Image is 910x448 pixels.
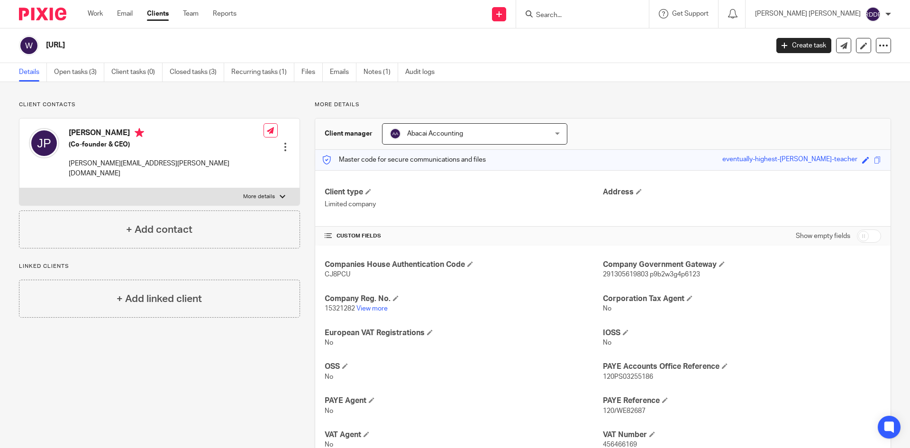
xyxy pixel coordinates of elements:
[69,140,264,149] h5: (Co-founder & CEO)
[325,232,603,240] h4: CUSTOM FIELDS
[243,193,275,201] p: More details
[776,38,831,53] a: Create task
[405,63,442,82] a: Audit logs
[603,396,881,406] h4: PAYE Reference
[147,9,169,18] a: Clients
[603,294,881,304] h4: Corporation Tax Agent
[364,63,398,82] a: Notes (1)
[603,260,881,270] h4: Company Government Gateway
[69,128,264,140] h4: [PERSON_NAME]
[796,231,850,241] label: Show empty fields
[603,441,637,448] span: 456466169
[322,155,486,165] p: Master code for secure communications and files
[111,63,163,82] a: Client tasks (0)
[672,10,709,17] span: Get Support
[390,128,401,139] img: svg%3E
[325,328,603,338] h4: European VAT Registrations
[325,396,603,406] h4: PAYE Agent
[46,40,619,50] h2: [URL]
[29,128,59,158] img: svg%3E
[325,271,350,278] span: CJ8PCU
[325,430,603,440] h4: VAT Agent
[88,9,103,18] a: Work
[603,328,881,338] h4: IOSS
[603,430,881,440] h4: VAT Number
[603,374,653,380] span: 120PS03255186
[325,187,603,197] h4: Client type
[231,63,294,82] a: Recurring tasks (1)
[603,339,611,346] span: No
[19,8,66,20] img: Pixie
[407,130,463,137] span: Abacai Accounting
[325,294,603,304] h4: Company Reg. No.
[330,63,356,82] a: Emails
[69,159,264,178] p: [PERSON_NAME][EMAIL_ADDRESS][PERSON_NAME][DOMAIN_NAME]
[356,305,388,312] a: View more
[325,260,603,270] h4: Companies House Authentication Code
[325,129,373,138] h3: Client manager
[19,101,300,109] p: Client contacts
[603,362,881,372] h4: PAYE Accounts Office Reference
[325,339,333,346] span: No
[126,222,192,237] h4: + Add contact
[135,128,144,137] i: Primary
[19,63,47,82] a: Details
[603,271,700,278] span: 291305619803 p9b2w3g4p6123
[315,101,891,109] p: More details
[722,155,857,165] div: eventually-highest-[PERSON_NAME]-teacher
[54,63,104,82] a: Open tasks (3)
[19,263,300,270] p: Linked clients
[170,63,224,82] a: Closed tasks (3)
[535,11,620,20] input: Search
[603,305,611,312] span: No
[603,187,881,197] h4: Address
[603,408,646,414] span: 120/WE82687
[19,36,39,55] img: svg%3E
[301,63,323,82] a: Files
[213,9,237,18] a: Reports
[325,305,355,312] span: 15321282
[117,9,133,18] a: Email
[325,374,333,380] span: No
[325,200,603,209] p: Limited company
[117,292,202,306] h4: + Add linked client
[325,441,333,448] span: No
[865,7,881,22] img: svg%3E
[755,9,861,18] p: [PERSON_NAME] [PERSON_NAME]
[325,362,603,372] h4: OSS
[325,408,333,414] span: No
[183,9,199,18] a: Team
